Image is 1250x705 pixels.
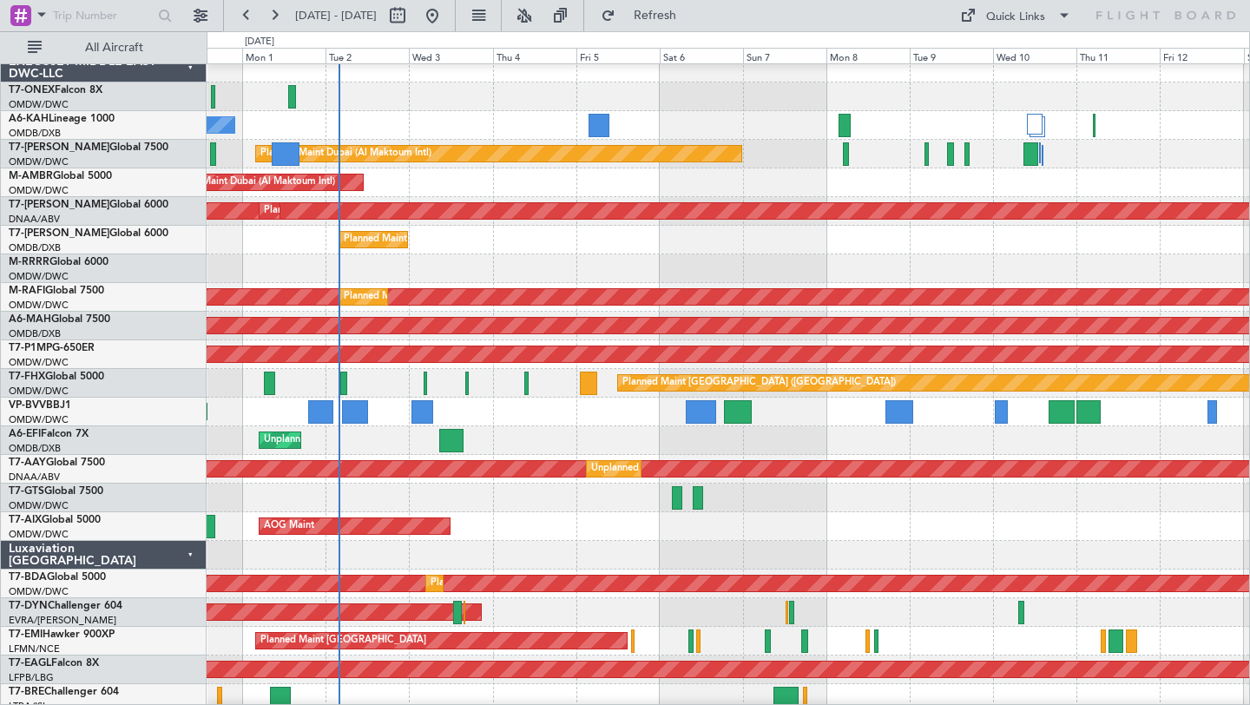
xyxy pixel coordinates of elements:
span: T7-BRE [9,687,44,697]
div: Unplanned Maint [GEOGRAPHIC_DATA] ([GEOGRAPHIC_DATA]) [264,427,549,453]
a: OMDW/DWC [9,356,69,369]
a: A6-MAHGlobal 7500 [9,314,110,325]
a: T7-FHXGlobal 5000 [9,372,104,382]
a: T7-GTSGlobal 7500 [9,486,103,497]
span: T7-AIX [9,515,42,525]
a: OMDB/DXB [9,327,61,340]
div: Thu 4 [493,48,576,63]
div: Unplanned Maint [GEOGRAPHIC_DATA] (Al Maktoum Intl) [591,456,848,482]
button: Refresh [593,2,697,30]
a: A6-KAHLineage 1000 [9,114,115,124]
span: T7-[PERSON_NAME] [9,228,109,239]
a: OMDW/DWC [9,98,69,111]
div: Thu 11 [1076,48,1160,63]
a: OMDW/DWC [9,585,69,598]
input: Trip Number [53,3,153,29]
div: Sat 6 [660,48,743,63]
span: M-RAFI [9,286,45,296]
a: T7-[PERSON_NAME]Global 7500 [9,142,168,153]
a: OMDW/DWC [9,270,69,283]
div: Wed 10 [993,48,1076,63]
a: M-RRRRGlobal 6000 [9,257,109,267]
div: Planned Maint [GEOGRAPHIC_DATA] [260,628,426,654]
div: Planned Maint [GEOGRAPHIC_DATA] ([GEOGRAPHIC_DATA]) [622,370,896,396]
a: T7-[PERSON_NAME]Global 6000 [9,200,168,210]
a: OMDW/DWC [9,499,69,512]
a: OMDW/DWC [9,155,69,168]
a: T7-P1MPG-650ER [9,343,95,353]
a: M-AMBRGlobal 5000 [9,171,112,181]
span: VP-BVV [9,400,46,411]
a: OMDW/DWC [9,299,69,312]
a: A6-EFIFalcon 7X [9,429,89,439]
a: OMDW/DWC [9,184,69,197]
div: Tue 9 [910,48,993,63]
a: LFMN/NCE [9,642,60,656]
div: Fri 5 [576,48,660,63]
a: DNAA/ABV [9,471,60,484]
span: [DATE] - [DATE] [295,8,377,23]
span: T7-DYN [9,601,48,611]
a: OMDW/DWC [9,385,69,398]
span: M-AMBR [9,171,53,181]
div: Planned Maint [GEOGRAPHIC_DATA] ([GEOGRAPHIC_DATA] Intl) [344,227,634,253]
span: All Aircraft [45,42,183,54]
div: Planned Maint Dubai (Al Maktoum Intl) [260,141,431,167]
a: T7-BREChallenger 604 [9,687,119,697]
a: T7-DYNChallenger 604 [9,601,122,611]
span: T7-GTS [9,486,44,497]
span: Refresh [619,10,692,22]
a: OMDB/DXB [9,241,61,254]
a: VP-BVVBBJ1 [9,400,71,411]
span: M-RRRR [9,257,49,267]
div: AOG Maint Dubai (Al Maktoum Intl) [177,169,335,195]
div: Planned Maint Dubai (Al Maktoum Intl) [264,198,435,224]
span: T7-[PERSON_NAME] [9,200,109,210]
a: T7-ONEXFalcon 8X [9,85,102,96]
div: Planned Maint Dubai (Al Maktoum Intl) [344,284,515,310]
div: Quick Links [986,9,1045,26]
a: T7-AAYGlobal 7500 [9,458,105,468]
span: T7-FHX [9,372,45,382]
button: All Aircraft [19,34,188,62]
span: A6-KAH [9,114,49,124]
span: A6-MAH [9,314,51,325]
a: LFPB/LBG [9,671,54,684]
a: OMDW/DWC [9,528,69,541]
span: T7-BDA [9,572,47,583]
div: Mon 1 [242,48,326,63]
a: M-RAFIGlobal 7500 [9,286,104,296]
span: T7-P1MP [9,343,52,353]
a: EVRA/[PERSON_NAME] [9,614,116,627]
div: [DATE] [245,35,274,49]
a: T7-AIXGlobal 5000 [9,515,101,525]
span: A6-EFI [9,429,41,439]
a: DNAA/ABV [9,213,60,226]
a: OMDW/DWC [9,413,69,426]
a: T7-[PERSON_NAME]Global 6000 [9,228,168,239]
span: T7-ONEX [9,85,55,96]
div: Sun 7 [743,48,826,63]
div: Wed 3 [409,48,492,63]
a: OMDB/DXB [9,127,61,140]
div: Mon 8 [826,48,910,63]
button: Quick Links [951,2,1080,30]
a: T7-EMIHawker 900XP [9,629,115,640]
a: OMDB/DXB [9,442,61,455]
a: T7-EAGLFalcon 8X [9,658,99,669]
div: Fri 12 [1160,48,1243,63]
span: T7-[PERSON_NAME] [9,142,109,153]
span: T7-EAGL [9,658,51,669]
div: Tue 2 [326,48,409,63]
a: T7-BDAGlobal 5000 [9,572,106,583]
div: Planned Maint Dubai (Al Maktoum Intl) [431,570,602,596]
div: AOG Maint [264,513,314,539]
span: T7-AAY [9,458,46,468]
span: T7-EMI [9,629,43,640]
